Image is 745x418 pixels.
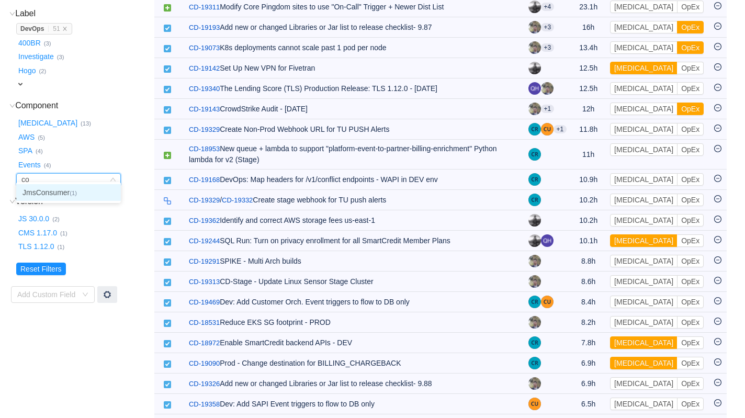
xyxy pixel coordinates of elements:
[572,119,605,140] td: 11.8h
[572,58,605,78] td: 12.5h
[714,338,721,345] i: icon: minus-circle
[189,84,220,94] a: CD-19340
[16,224,60,241] button: CMS 1.17.0
[572,292,605,312] td: 8.4h
[184,17,523,38] td: Add new or changed Libraries or Jar list to release checklist- 9.87
[163,24,172,32] img: 10738
[610,173,678,186] button: [MEDICAL_DATA]
[189,43,220,53] a: CD-19073
[184,58,523,78] td: Set Up New VPN for Fivetran
[189,379,220,389] a: CD-19326
[57,54,64,60] small: (3)
[82,291,88,299] i: icon: down
[528,123,541,135] img: CR
[184,333,523,353] td: Enable SmartCredit backend APIs - DEV
[189,277,220,287] a: CD-19313
[610,316,678,329] button: [MEDICAL_DATA]
[714,318,721,325] i: icon: minus-circle
[184,190,523,210] td: Create stage webhook for TU push alerts
[163,217,172,225] img: 10738
[184,272,523,292] td: CD-Stage - Update Linux Sensor Stage Cluster
[677,398,704,410] button: OpEx
[528,1,541,13] img: MA
[610,21,678,33] button: [MEDICAL_DATA]
[528,275,541,288] img: J
[610,1,678,13] button: [MEDICAL_DATA]
[9,103,15,109] i: icon: down
[610,82,678,95] button: [MEDICAL_DATA]
[16,263,66,275] button: Reset Filters
[163,106,172,114] img: 10738
[16,239,58,255] button: TLS 1.12.0
[541,82,554,95] img: J
[189,2,220,13] a: CD-19311
[184,374,523,394] td: Add new or changed Libraries or Jar list to release checklist- 9.88
[189,256,220,267] a: CD-19291
[677,21,704,33] button: OpEx
[610,377,678,390] button: [MEDICAL_DATA]
[528,255,541,267] img: J
[44,40,51,47] small: (3)
[677,194,704,206] button: OpEx
[189,195,220,206] a: CD-19329
[20,25,44,32] strong: DevOps
[572,140,605,170] td: 11h
[572,312,605,333] td: 8.2h
[528,377,541,390] img: J
[528,82,541,95] img: QH
[610,275,678,288] button: [MEDICAL_DATA]
[541,296,554,308] img: CU
[16,35,44,51] button: 400BR
[39,68,46,74] small: (2)
[528,62,541,74] img: MA
[184,140,523,170] td: New queue + lambda to support "platform-event-to-partner-billing-enrichment" Python lambda for v2...
[677,103,704,115] button: OpEx
[163,4,172,12] img: 10731
[44,162,51,168] small: (4)
[110,176,116,184] i: icon: down
[163,380,172,389] img: 10738
[52,216,60,222] small: (2)
[541,234,554,247] img: QH
[184,170,523,190] td: DevOps: Map headers for /v1/conflict endpoints - WAPI in DEV env
[16,143,36,160] button: SPA
[572,231,605,251] td: 10.1h
[610,103,678,115] button: [MEDICAL_DATA]
[610,398,678,410] button: [MEDICAL_DATA]
[572,394,605,414] td: 6.5h
[677,275,704,288] button: OpEx
[528,214,541,227] img: MA
[541,123,554,135] img: CU
[541,105,555,113] aui-badge: +1
[610,296,678,308] button: [MEDICAL_DATA]
[677,377,704,390] button: OpEx
[610,143,678,156] button: [MEDICAL_DATA]
[189,144,220,154] a: CD-18953
[16,129,38,145] button: AWS
[81,120,91,127] small: (13)
[528,194,541,206] img: CR
[189,175,220,185] a: CD-19168
[16,8,153,19] h3: Label
[528,357,541,369] img: CR
[16,49,57,65] button: Investigate
[163,238,172,246] img: 10738
[184,78,523,99] td: The Lending Score (TLS) Production Release: TLS 1.12.0 - [DATE]
[572,78,605,99] td: 12.5h
[163,151,172,160] img: 10731
[9,199,15,205] i: icon: down
[189,104,220,115] a: CD-19143
[163,258,172,266] img: 10738
[677,82,704,95] button: OpEx
[528,398,541,410] img: CU
[714,104,721,111] i: icon: minus-circle
[572,210,605,231] td: 10.2h
[714,125,721,132] i: icon: minus-circle
[610,62,678,74] button: [MEDICAL_DATA]
[610,123,678,135] button: [MEDICAL_DATA]
[184,38,523,58] td: K8s deployments cannot scale past 1 pod per node
[677,123,704,135] button: OpEx
[62,26,67,31] i: icon: close
[189,196,222,204] span: /
[16,115,81,132] button: [MEDICAL_DATA]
